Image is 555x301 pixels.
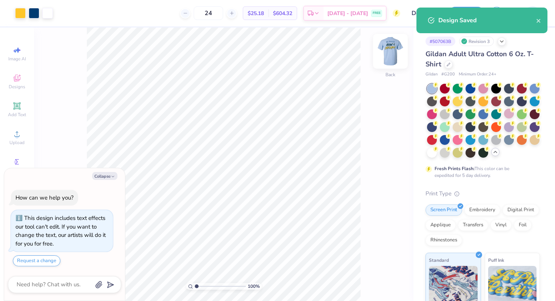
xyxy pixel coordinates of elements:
[385,71,395,78] div: Back
[514,220,532,231] div: Foil
[458,220,488,231] div: Transfers
[425,49,534,69] span: Gildan Adult Ultra Cotton 6 Oz. T-Shirt
[248,9,264,17] span: $25.18
[373,11,381,16] span: FREE
[375,36,405,66] img: Back
[425,220,456,231] div: Applique
[435,166,475,172] strong: Fresh Prints Flash:
[8,56,26,62] span: Image AI
[15,214,106,247] div: This design includes text effects our tool can't edit. If you want to change the text, our artist...
[15,194,74,201] div: How can we help you?
[490,220,512,231] div: Vinyl
[488,256,504,264] span: Puff Ink
[425,37,455,46] div: # 507063B
[194,6,223,20] input: – –
[425,204,462,216] div: Screen Print
[464,204,500,216] div: Embroidery
[425,189,540,198] div: Print Type
[435,165,527,179] div: This color can be expedited for 5 day delivery.
[248,283,260,290] span: 100 %
[425,71,438,78] span: Gildan
[438,16,536,25] div: Design Saved
[273,9,292,17] span: $604.32
[9,84,25,90] span: Designs
[92,172,117,180] button: Collapse
[536,16,541,25] button: close
[9,140,25,146] span: Upload
[425,235,462,246] div: Rhinestones
[327,9,368,17] span: [DATE] - [DATE]
[13,255,60,266] button: Request a change
[503,204,539,216] div: Digital Print
[8,112,26,118] span: Add Text
[429,256,449,264] span: Standard
[406,6,443,21] input: Untitled Design
[459,71,496,78] span: Minimum Order: 24 +
[459,37,494,46] div: Revision 3
[441,71,455,78] span: # G200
